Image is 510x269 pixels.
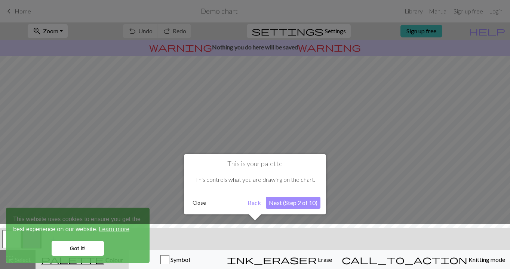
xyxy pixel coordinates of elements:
[184,154,326,214] div: This is your palette
[190,197,209,208] button: Close
[266,197,320,209] button: Next (Step 2 of 10)
[245,197,264,209] button: Back
[190,168,320,191] div: This controls what you are drawing on the chart.
[190,160,320,168] h1: This is your palette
